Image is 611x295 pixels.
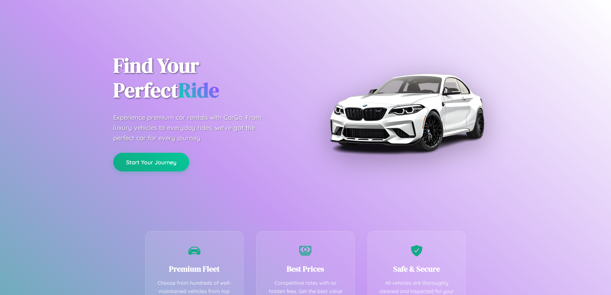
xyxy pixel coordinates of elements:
[113,112,274,143] p: Experience premium car rentals with CarGo. From luxury vehicles to everyday rides, we've got the ...
[113,53,296,103] h1: Find Your Perfect
[178,76,219,104] span: Ride
[155,264,234,274] h3: Premium Fleet
[266,264,345,274] h3: Best Prices
[378,264,456,274] h3: Safe & Secure
[113,153,189,171] button: Start Your Journey
[327,32,487,193] img: Premium BMW car rental vehicle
